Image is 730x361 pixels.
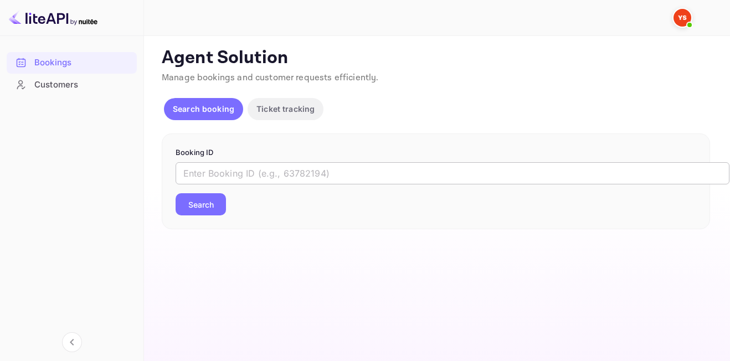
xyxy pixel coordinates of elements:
[62,332,82,352] button: Collapse navigation
[7,74,137,96] div: Customers
[176,162,729,184] input: Enter Booking ID (e.g., 63782194)
[162,72,379,84] span: Manage bookings and customer requests efficiently.
[256,103,315,115] p: Ticket tracking
[9,9,97,27] img: LiteAPI logo
[176,147,696,158] p: Booking ID
[162,47,710,69] p: Agent Solution
[34,56,131,69] div: Bookings
[176,193,226,215] button: Search
[674,9,691,27] img: Yandex Support
[34,79,131,91] div: Customers
[7,52,137,74] div: Bookings
[7,52,137,73] a: Bookings
[173,103,234,115] p: Search booking
[7,74,137,95] a: Customers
